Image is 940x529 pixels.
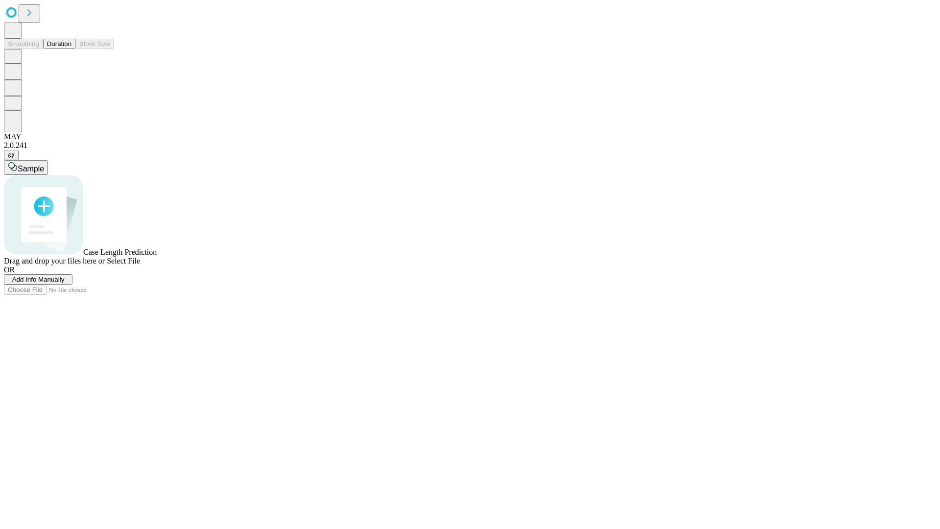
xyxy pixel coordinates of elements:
[83,248,157,256] span: Case Length Prediction
[75,39,114,49] button: Block Size
[4,150,19,160] button: @
[4,257,105,265] span: Drag and drop your files here or
[107,257,140,265] span: Select File
[4,39,43,49] button: Smoothing
[4,265,15,274] span: OR
[18,165,44,173] span: Sample
[4,274,72,285] button: Add Info Manually
[8,151,15,159] span: @
[4,141,936,150] div: 2.0.241
[4,160,48,175] button: Sample
[12,276,65,283] span: Add Info Manually
[43,39,75,49] button: Duration
[4,132,936,141] div: MAY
